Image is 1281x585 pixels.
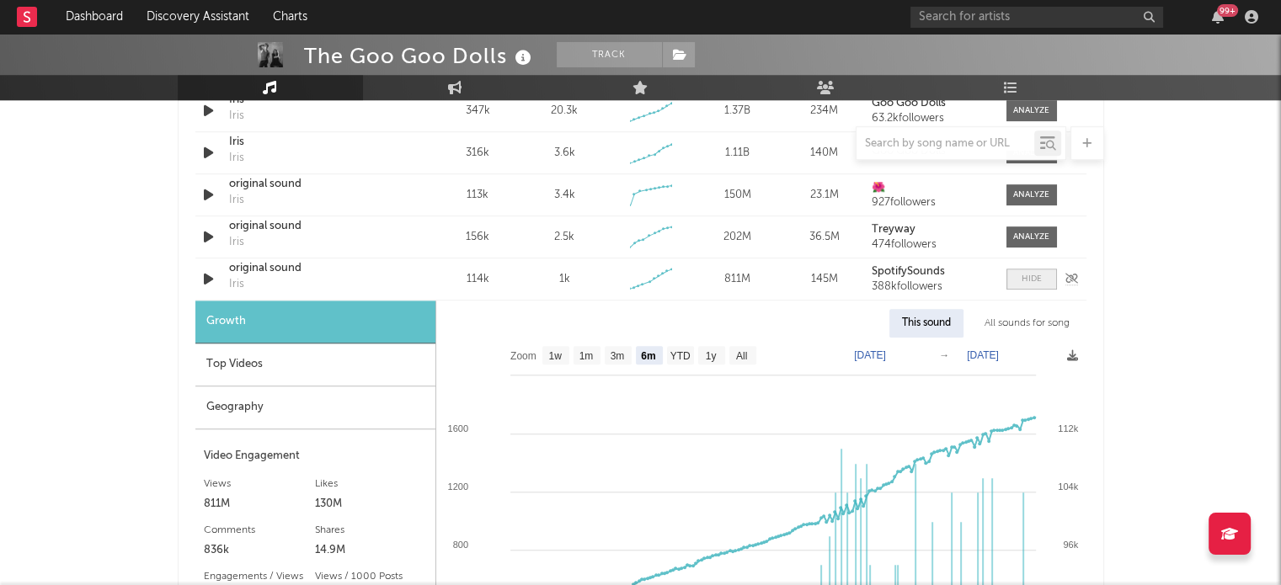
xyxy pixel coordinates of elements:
[548,350,562,362] text: 1w
[315,540,427,561] div: 14.9M
[551,103,578,120] div: 20.3k
[705,350,716,362] text: 1y
[857,137,1034,151] input: Search by song name or URL
[452,540,467,550] text: 800
[872,197,989,209] div: 927 followers
[558,271,569,288] div: 1k
[447,481,467,492] text: 1200
[229,108,244,125] div: Iris
[872,224,989,236] a: Treyway
[610,350,624,362] text: 3m
[204,494,316,514] div: 811M
[1212,10,1224,24] button: 99+
[510,350,536,362] text: Zoom
[872,182,989,194] a: 🌺
[698,271,777,288] div: 811M
[315,474,427,494] div: Likes
[195,343,435,386] div: Top Videos
[872,239,989,251] div: 474 followers
[939,349,949,361] text: →
[1058,481,1078,492] text: 104k
[229,260,405,277] a: original sound
[889,309,963,338] div: This sound
[967,349,999,361] text: [DATE]
[204,540,316,561] div: 836k
[579,350,593,362] text: 1m
[229,176,405,193] a: original sound
[785,187,863,204] div: 23.1M
[872,113,989,125] div: 63.2k followers
[872,224,915,235] strong: Treyway
[872,98,946,109] strong: Goo Goo Dolls
[1058,423,1078,433] text: 112k
[439,271,517,288] div: 114k
[229,234,244,251] div: Iris
[195,300,435,343] div: Growth
[972,309,1082,338] div: All sounds for song
[698,229,777,246] div: 202M
[698,187,777,204] div: 150M
[785,271,863,288] div: 145M
[872,266,989,278] a: SpotifySounds
[447,423,467,433] text: 1600
[854,349,886,361] text: [DATE]
[735,350,746,362] text: All
[439,187,517,204] div: 113k
[204,446,427,466] div: Video Engagement
[439,103,517,120] div: 347k
[304,42,536,70] div: The Goo Goo Dolls
[439,229,517,246] div: 156k
[229,276,244,293] div: Iris
[204,520,316,540] div: Comments
[785,229,863,246] div: 36.5M
[872,281,989,293] div: 388k followers
[557,42,662,67] button: Track
[229,218,405,235] a: original sound
[910,7,1163,28] input: Search for artists
[670,350,690,362] text: YTD
[698,103,777,120] div: 1.37B
[315,520,427,540] div: Shares
[195,386,435,429] div: Geography
[1063,540,1078,550] text: 96k
[315,494,427,514] div: 130M
[872,98,989,109] a: Goo Goo Dolls
[553,187,574,204] div: 3.4k
[872,266,945,277] strong: SpotifySounds
[1217,4,1238,17] div: 99 +
[641,350,655,362] text: 6m
[204,474,316,494] div: Views
[554,229,574,246] div: 2.5k
[872,182,885,193] strong: 🌺
[229,192,244,209] div: Iris
[785,103,863,120] div: 234M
